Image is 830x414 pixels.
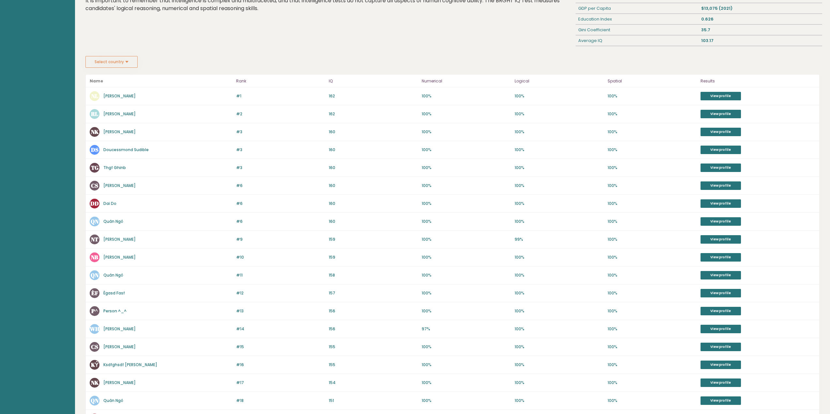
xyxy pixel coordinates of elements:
a: View profile [701,396,741,405]
p: Spatial [608,77,697,85]
text: RL [91,110,98,118]
p: 100% [515,344,604,350]
p: 100% [422,380,511,386]
a: View profile [701,235,741,244]
a: View profile [701,307,741,315]
div: Gini Coefficient [576,25,699,35]
text: QN [91,218,99,225]
p: 100% [608,147,697,153]
button: Select country [85,56,138,68]
b: Name [90,78,103,84]
p: 100% [422,147,511,153]
a: Quân Ngô [103,272,123,278]
a: View profile [701,253,741,262]
p: 100% [608,344,697,350]
text: QN [91,397,99,404]
div: GDP per Capita [576,3,699,14]
p: 97% [422,326,511,332]
p: 100% [422,272,511,278]
text: WH [89,325,99,333]
a: [PERSON_NAME] [103,254,136,260]
p: 162 [329,111,418,117]
a: [PERSON_NAME] [103,129,136,135]
p: #3 [236,165,325,171]
p: 100% [422,362,511,368]
a: View profile [701,110,741,118]
text: KỶ [91,361,99,368]
p: 100% [515,165,604,171]
a: View profile [701,361,741,369]
p: 100% [422,111,511,117]
a: [PERSON_NAME] [103,380,136,385]
div: 103.17 [699,36,822,46]
p: 100% [608,254,697,260]
a: [PERSON_NAME] [103,326,136,332]
a: [PERSON_NAME] [103,183,136,188]
p: 100% [515,326,604,332]
p: 100% [608,362,697,368]
p: 100% [422,254,511,260]
p: Results [701,77,815,85]
a: Person ^_^ [103,308,127,314]
a: View profile [701,181,741,190]
p: Numerical [422,77,511,85]
p: #13 [236,308,325,314]
p: 100% [515,201,604,207]
a: Quân Ngô [103,398,123,403]
p: 100% [422,344,511,350]
a: View profile [701,199,741,208]
a: View profile [701,343,741,351]
p: 100% [422,129,511,135]
p: 100% [608,326,697,332]
p: #10 [236,254,325,260]
p: #17 [236,380,325,386]
a: [PERSON_NAME] [103,236,136,242]
p: 100% [515,272,604,278]
p: 100% [515,380,604,386]
p: #9 [236,236,325,242]
text: TG [91,164,98,171]
p: 159 [329,254,418,260]
div: 35.7 [699,25,822,35]
p: IQ [329,77,418,85]
p: 158 [329,272,418,278]
p: 100% [608,219,697,224]
p: 157 [329,290,418,296]
p: 100% [422,290,511,296]
text: DD [90,200,99,207]
a: [PERSON_NAME] [103,111,136,117]
p: 100% [608,398,697,404]
p: #16 [236,362,325,368]
text: NK [91,379,99,386]
p: 100% [515,219,604,224]
p: 155 [329,344,418,350]
div: 0.626 [699,14,822,24]
a: View profile [701,164,741,172]
p: 100% [608,236,697,242]
p: 160 [329,147,418,153]
text: NB [91,253,98,261]
text: CS [91,343,98,350]
text: ÈF [91,289,98,297]
p: 100% [422,93,511,99]
a: Quân Ngô [103,219,123,224]
a: Ksdfghsdf [PERSON_NAME] [103,362,157,367]
a: View profile [701,271,741,279]
text: DS [91,146,98,153]
text: CS [91,182,98,189]
p: 160 [329,183,418,189]
p: #12 [236,290,325,296]
p: 100% [515,111,604,117]
a: View profile [701,289,741,297]
p: 100% [422,398,511,404]
text: NT [91,236,98,243]
p: #1 [236,93,325,99]
p: 100% [422,183,511,189]
a: [PERSON_NAME] [103,344,136,350]
p: 100% [422,236,511,242]
p: 156 [329,308,418,314]
p: 100% [608,111,697,117]
p: 100% [515,183,604,189]
p: 100% [422,308,511,314]
p: 100% [608,165,697,171]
